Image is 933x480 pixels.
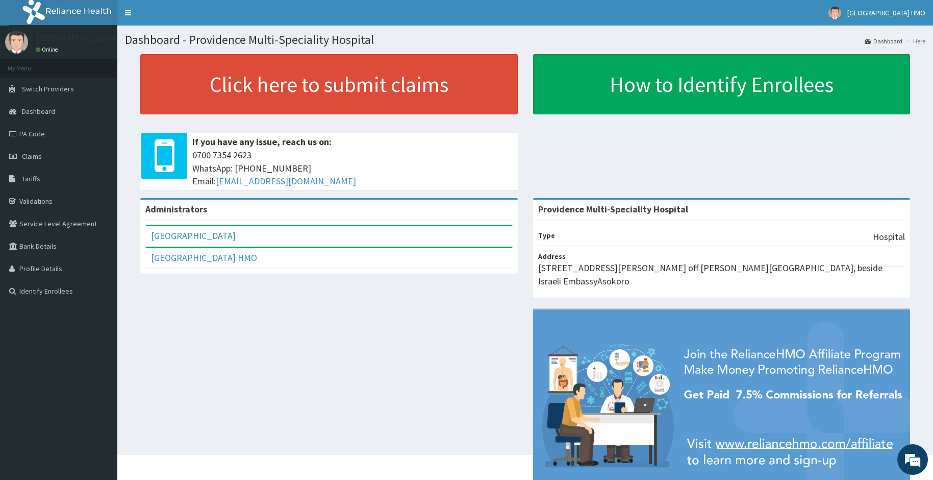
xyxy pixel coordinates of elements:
[538,231,555,240] b: Type
[36,33,140,42] p: [GEOGRAPHIC_DATA] HMO
[533,54,911,114] a: How to Identify Enrollees
[125,33,925,46] h1: Dashboard - Providence Multi-Speciality Hospital
[5,31,28,54] img: User Image
[847,8,925,17] span: [GEOGRAPHIC_DATA] HMO
[22,84,74,93] span: Switch Providers
[903,37,925,45] li: Here
[151,230,236,242] a: [GEOGRAPHIC_DATA]
[538,203,688,215] strong: Providence Multi-Speciality Hospital
[192,149,513,188] span: 0700 7354 2623 WhatsApp: [PHONE_NUMBER] Email:
[192,136,332,148] b: If you have any issue, reach us on:
[538,252,566,261] b: Address
[36,46,60,53] a: Online
[828,7,841,19] img: User Image
[216,175,356,187] a: [EMAIL_ADDRESS][DOMAIN_NAME]
[22,107,55,116] span: Dashboard
[140,54,518,114] a: Click here to submit claims
[22,174,40,183] span: Tariffs
[873,230,905,244] p: Hospital
[538,261,905,287] p: [STREET_ADDRESS][PERSON_NAME] off [PERSON_NAME][GEOGRAPHIC_DATA], beside Israeli EmbassyAsokoro
[22,152,42,161] span: Claims
[145,203,207,215] b: Administrators
[151,252,257,263] a: [GEOGRAPHIC_DATA] HMO
[865,37,902,45] a: Dashboard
